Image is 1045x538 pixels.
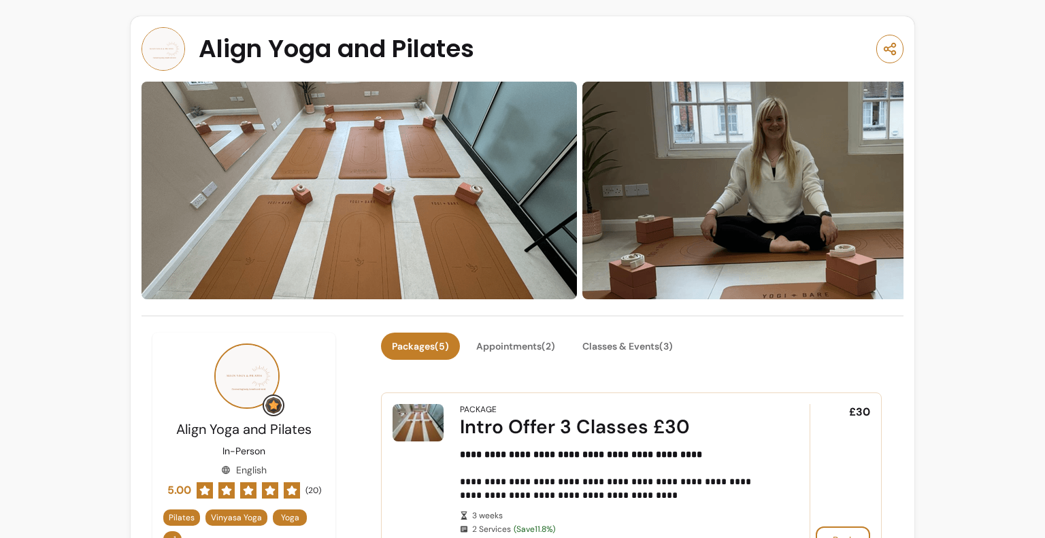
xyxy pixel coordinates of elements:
[142,82,577,299] img: https://d22cr2pskkweo8.cloudfront.net/53eac2f3-4fc1-46dd-ae6b-f83a00450683
[514,524,555,535] span: (Save 11.8 %)
[305,485,321,496] span: ( 20 )
[199,35,474,63] span: Align Yoga and Pilates
[472,510,772,521] span: 3 weeks
[221,463,267,477] div: English
[211,512,262,523] span: Vinyasa Yoga
[214,343,280,409] img: Provider image
[381,333,460,360] button: Packages(5)
[460,415,772,439] div: Intro Offer 3 Classes £30
[393,404,444,441] img: Intro Offer 3 Classes £30
[465,333,566,360] button: Appointments(2)
[472,524,772,535] span: 2 Services
[571,333,684,360] button: Classes & Events(3)
[582,82,1018,299] img: https://d22cr2pskkweo8.cloudfront.net/681e6f75-30db-4590-bc37-9062a3f2d6e6
[176,420,312,438] span: Align Yoga and Pilates
[281,512,299,523] span: Yoga
[265,397,282,414] img: Grow
[222,444,265,458] p: In-Person
[169,512,195,523] span: Pilates
[167,482,191,499] span: 5.00
[142,27,185,71] img: Provider image
[460,404,497,415] div: Package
